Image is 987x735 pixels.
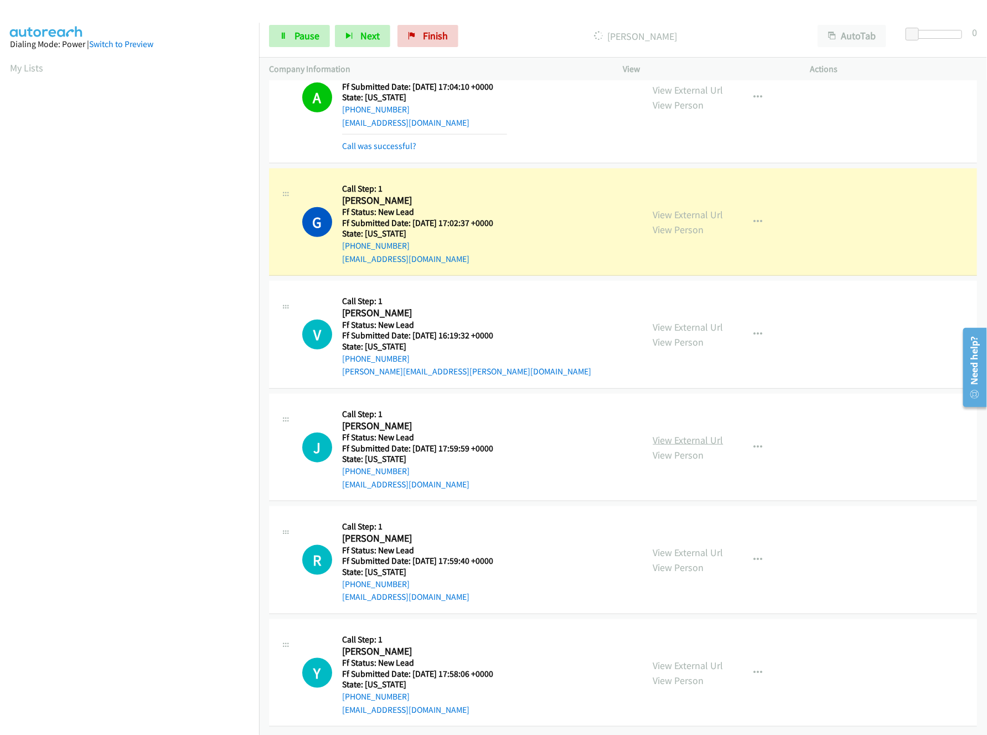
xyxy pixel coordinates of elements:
[342,579,410,589] a: [PHONE_NUMBER]
[342,207,507,218] h5: Ff Status: New Lead
[342,218,507,229] h5: Ff Submitted Date: [DATE] 17:02:37 +0000
[342,92,507,103] h5: State: [US_STATE]
[342,657,493,669] h5: Ff Status: New Lead
[342,432,493,443] h5: Ff Status: New Lead
[342,645,493,658] h2: [PERSON_NAME]
[653,449,704,461] a: View Person
[342,679,493,690] h5: State: [US_STATE]
[342,104,410,115] a: [PHONE_NUMBER]
[623,63,790,76] p: View
[972,25,977,40] div: 0
[342,669,493,680] h5: Ff Submitted Date: [DATE] 17:58:06 +0000
[818,25,886,47] button: AutoTab
[653,434,724,446] a: View External Url
[653,546,724,559] a: View External Url
[342,567,493,578] h5: State: [US_STATE]
[302,320,332,349] h1: V
[653,208,724,221] a: View External Url
[342,466,410,476] a: [PHONE_NUMBER]
[342,691,410,702] a: [PHONE_NUMBER]
[342,141,416,151] a: Call was successful?
[342,341,591,352] h5: State: [US_STATE]
[342,521,493,532] h5: Call Step: 1
[397,25,458,47] a: Finish
[653,321,724,333] a: View External Url
[342,183,507,194] h5: Call Step: 1
[342,592,469,602] a: [EMAIL_ADDRESS][DOMAIN_NAME]
[653,674,704,687] a: View Person
[342,254,469,264] a: [EMAIL_ADDRESS][DOMAIN_NAME]
[294,29,319,42] span: Pause
[302,545,332,575] div: The call is yet to be attempted
[302,433,332,462] h1: J
[653,659,724,672] a: View External Url
[342,117,469,128] a: [EMAIL_ADDRESS][DOMAIN_NAME]
[342,353,410,364] a: [PHONE_NUMBER]
[653,223,704,236] a: View Person
[342,532,493,545] h2: [PERSON_NAME]
[653,99,704,111] a: View Person
[653,561,704,574] a: View Person
[302,658,332,688] div: The call is yet to be attempted
[653,84,724,96] a: View External Url
[342,240,410,251] a: [PHONE_NUMBER]
[342,296,591,307] h5: Call Step: 1
[360,29,380,42] span: Next
[342,366,591,377] a: [PERSON_NAME][EMAIL_ADDRESS][PERSON_NAME][DOMAIN_NAME]
[342,194,507,207] h2: [PERSON_NAME]
[342,330,591,341] h5: Ff Submitted Date: [DATE] 16:19:32 +0000
[653,336,704,348] a: View Person
[342,409,493,420] h5: Call Step: 1
[342,634,493,645] h5: Call Step: 1
[302,433,332,462] div: The call is yet to be attempted
[810,63,977,76] p: Actions
[89,39,153,49] a: Switch to Preview
[473,29,798,44] p: [PERSON_NAME]
[302,320,332,349] div: The call is yet to be attempted
[342,307,507,320] h2: [PERSON_NAME]
[342,556,493,567] h5: Ff Submitted Date: [DATE] 17:59:40 +0000
[302,207,332,237] h1: G
[302,545,332,575] h1: R
[10,61,43,74] a: My Lists
[342,545,493,556] h5: Ff Status: New Lead
[342,454,493,465] h5: State: [US_STATE]
[10,85,259,611] iframe: Dialpad
[342,228,507,239] h5: State: [US_STATE]
[911,30,962,39] div: Delay between calls (in seconds)
[342,81,507,92] h5: Ff Submitted Date: [DATE] 17:04:10 +0000
[302,83,332,112] h1: A
[342,443,493,454] h5: Ff Submitted Date: [DATE] 17:59:59 +0000
[269,63,603,76] p: Company Information
[335,25,390,47] button: Next
[269,25,330,47] a: Pause
[423,29,448,42] span: Finish
[10,38,249,51] div: Dialing Mode: Power |
[302,658,332,688] h1: Y
[342,479,469,490] a: [EMAIL_ADDRESS][DOMAIN_NAME]
[955,323,987,412] iframe: Resource Center
[342,705,469,715] a: [EMAIL_ADDRESS][DOMAIN_NAME]
[342,420,493,433] h2: [PERSON_NAME]
[342,320,591,331] h5: Ff Status: New Lead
